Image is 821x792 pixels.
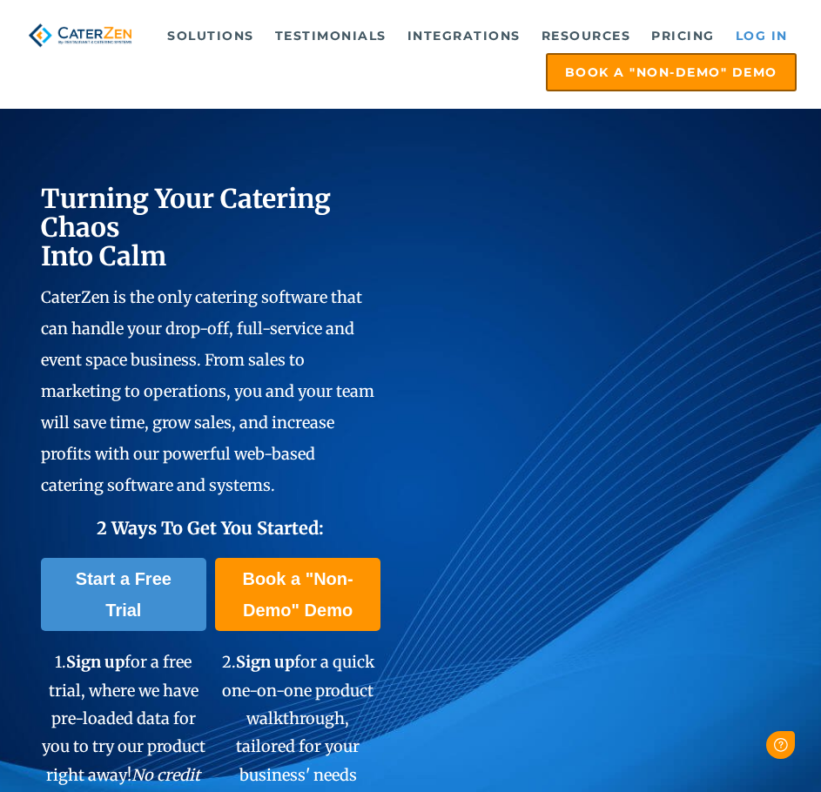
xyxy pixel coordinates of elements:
span: Turning Your Catering Chaos Into Calm [41,182,331,272]
a: Start a Free Trial [41,558,205,631]
span: 2. for a quick one-on-one product walkthrough, tailored for your business' needs [222,652,374,785]
span: Sign up [236,652,294,672]
span: CaterZen is the only catering software that can handle your drop-off, full-service and event spac... [41,287,374,495]
a: Solutions [158,18,263,53]
a: Integrations [399,18,529,53]
iframe: Help widget launcher [666,724,802,773]
a: Pricing [643,18,723,53]
a: Testimonials [266,18,395,53]
a: Book a "Non-Demo" Demo [546,53,797,91]
a: Log in [727,18,797,53]
a: Book a "Non-Demo" Demo [215,558,380,631]
span: Sign up [66,652,124,672]
span: 2 Ways To Get You Started: [97,517,324,539]
img: caterzen [24,18,135,52]
a: Resources [533,18,640,53]
div: Navigation Menu [157,18,797,91]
